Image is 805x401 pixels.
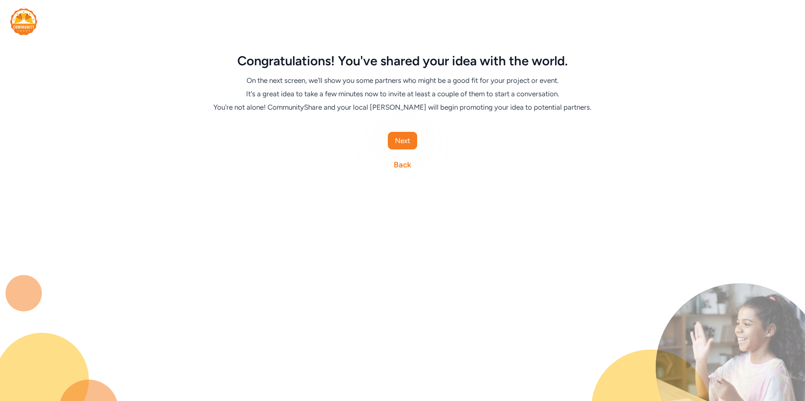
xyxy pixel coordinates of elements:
span: Next [395,136,410,146]
a: Back [394,159,411,171]
div: It's a great idea to take a few minutes now to invite at least a couple of them to start a conver... [205,89,600,99]
div: On the next screen, we'll show you some partners who might be a good fit for your project or event. [205,75,600,85]
div: Congratulations! You've shared your idea with the world. [205,54,600,69]
div: You're not alone! CommunityShare and your local [PERSON_NAME] will begin promoting your idea to p... [205,102,600,112]
button: Next [388,132,417,149]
